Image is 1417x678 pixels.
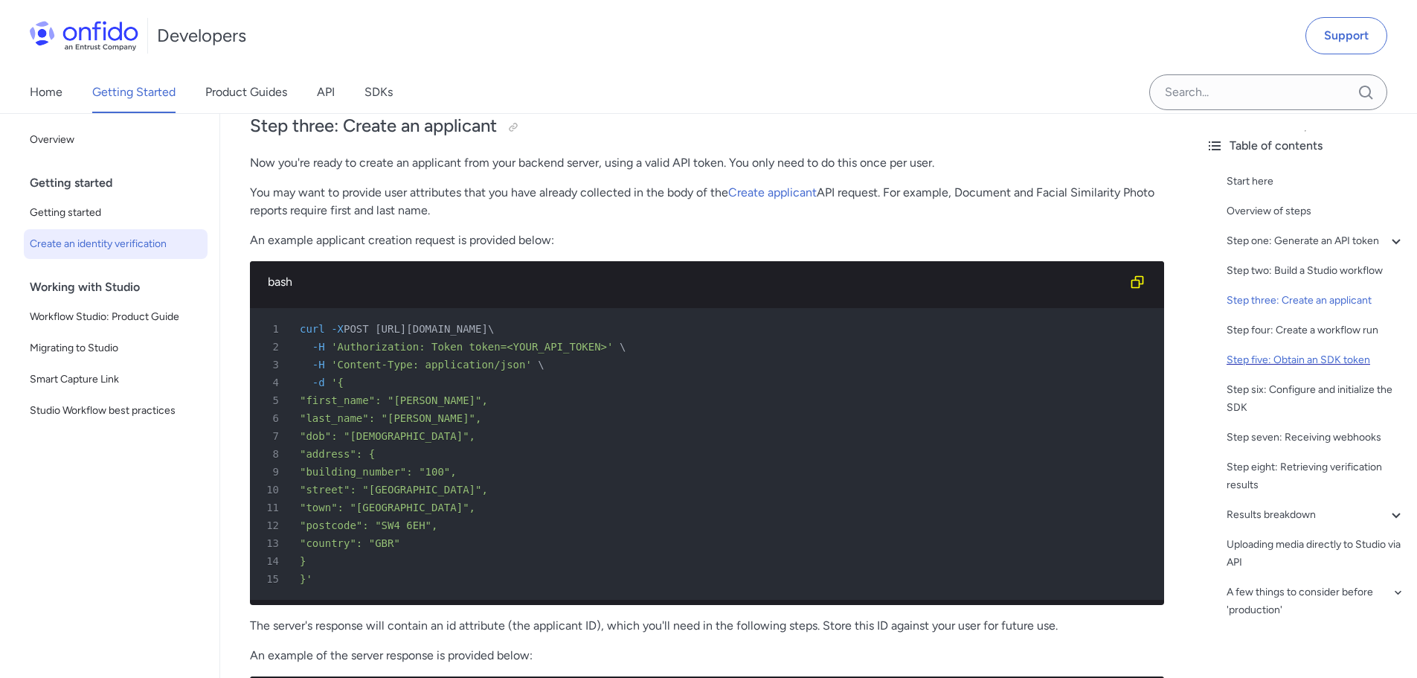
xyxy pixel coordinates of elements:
span: "street": "[GEOGRAPHIC_DATA]", [300,484,488,496]
span: 4 [256,374,289,391]
a: Step six: Configure and initialize the SDK [1227,381,1405,417]
span: Migrating to Studio [30,339,202,357]
a: Step four: Create a workflow run [1227,322,1405,339]
span: 2 [256,338,289,356]
span: POST [URL][DOMAIN_NAME] [344,323,488,335]
span: \ [620,341,626,353]
span: "building_number": "100", [300,466,457,478]
span: 9 [256,463,289,481]
img: Onfido Logo [30,21,138,51]
span: 6 [256,409,289,427]
p: Now you're ready to create an applicant from your backend server, using a valid API token. You on... [250,154,1164,172]
span: 'Authorization: Token token=<YOUR_API_TOKEN>' [331,341,613,353]
span: Overview [30,131,202,149]
span: 13 [256,534,289,552]
span: "address": { [300,448,375,460]
span: -X [331,323,344,335]
p: An example of the server response is provided below: [250,647,1164,665]
a: Start here [1227,173,1405,191]
span: 3 [256,356,289,374]
span: }' [300,573,312,585]
a: Create applicant [728,185,817,199]
input: Onfido search input field [1149,74,1387,110]
a: Step eight: Retrieving verification results [1227,458,1405,494]
span: Smart Capture Link [30,371,202,388]
p: The server's response will contain an id attribute (the applicant ID), which you'll need in the f... [250,617,1164,635]
span: \ [538,359,544,371]
span: '{ [331,377,344,388]
span: 12 [256,517,289,534]
div: Table of contents [1206,137,1405,155]
a: Getting Started [92,71,176,113]
span: -H [312,341,325,353]
a: Migrating to Studio [24,333,208,363]
div: Getting started [30,168,213,198]
span: curl [300,323,325,335]
span: Studio Workflow best practices [30,402,202,420]
span: "dob": "[DEMOGRAPHIC_DATA]", [300,430,475,442]
a: Home [30,71,62,113]
a: Overview [24,125,208,155]
span: Workflow Studio: Product Guide [30,308,202,326]
span: "last_name": "[PERSON_NAME]", [300,412,481,424]
span: 11 [256,499,289,517]
h1: Developers [157,24,246,48]
span: } [300,555,306,567]
div: bash [268,273,1122,291]
a: Step two: Build a Studio workflow [1227,262,1405,280]
span: 8 [256,445,289,463]
span: Create an identity verification [30,235,202,253]
a: Support [1305,17,1387,54]
span: 'Content-Type: application/json' [331,359,532,371]
a: Smart Capture Link [24,365,208,394]
span: -d [312,377,325,388]
span: 14 [256,552,289,570]
a: Step three: Create an applicant [1227,292,1405,310]
h2: Step three: Create an applicant [250,114,1164,139]
a: Overview of steps [1227,202,1405,220]
a: Uploading media directly to Studio via API [1227,536,1405,572]
p: An example applicant creation request is provided below: [250,231,1164,249]
a: API [317,71,335,113]
span: 10 [256,481,289,499]
a: Product Guides [205,71,287,113]
span: 5 [256,391,289,409]
span: "first_name": "[PERSON_NAME]", [300,394,488,406]
span: "country": "GBR" [300,537,400,549]
span: 15 [256,570,289,588]
p: You may want to provide user attributes that you have already collected in the body of the API re... [250,184,1164,220]
span: Getting started [30,204,202,222]
a: Step seven: Receiving webhooks [1227,429,1405,447]
div: Working with Studio [30,272,213,302]
span: -H [312,359,325,371]
span: 1 [256,320,289,338]
a: Workflow Studio: Product Guide [24,302,208,332]
span: "town": "[GEOGRAPHIC_DATA]", [300,502,475,514]
span: 7 [256,427,289,445]
a: A few things to consider before 'production' [1227,583,1405,619]
button: Copy code snippet button [1122,267,1152,297]
a: Results breakdown [1227,506,1405,524]
a: Step one: Generate an API token [1227,232,1405,250]
a: Studio Workflow best practices [24,396,208,426]
span: "postcode": "SW4 6EH", [300,519,437,531]
span: \ [488,323,494,335]
a: Getting started [24,198,208,228]
a: Create an identity verification [24,229,208,259]
a: SDKs [364,71,393,113]
a: Step five: Obtain an SDK token [1227,351,1405,369]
